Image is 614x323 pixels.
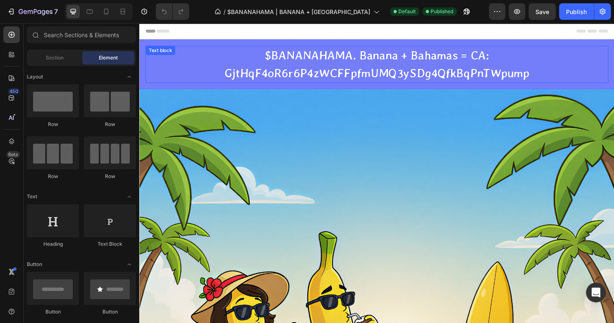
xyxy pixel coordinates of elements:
div: Publish [566,7,587,16]
div: Undo/Redo [156,3,189,20]
div: Open Intercom Messenger [586,283,606,302]
div: Heading [27,240,79,248]
div: Row [84,173,136,180]
div: Row [84,121,136,128]
div: Text block [8,25,36,32]
p: 7 [54,7,58,17]
div: Row [27,121,79,128]
span: Toggle open [123,70,136,83]
span: Button [27,261,42,268]
span: Section [46,54,64,62]
button: Save [528,3,556,20]
span: / [224,7,226,16]
span: Toggle open [123,258,136,271]
div: Text Block [84,240,136,248]
span: Published [431,8,453,15]
input: Search Sections & Elements [27,26,136,43]
span: Toggle open [123,190,136,203]
div: 450 [8,88,20,95]
span: Default [398,8,416,15]
span: Layout [27,73,43,81]
span: Element [99,54,118,62]
iframe: Design area [139,23,614,323]
div: Button [84,308,136,316]
div: Row [27,173,79,180]
button: Publish [559,3,594,20]
span: Text [27,193,37,200]
p: $BANANAHAMA. Banana + Bahamas = CA: GjtHqF4oR6r6P4zWCFFpfmUMQ3ySDg4QfkBqPnTWpump [7,24,489,62]
div: Beta [6,151,20,158]
span: Save [535,8,549,15]
button: 7 [3,3,62,20]
div: Button [27,308,79,316]
span: $BANANAHAMA | BANANA + [GEOGRAPHIC_DATA] [227,7,370,16]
